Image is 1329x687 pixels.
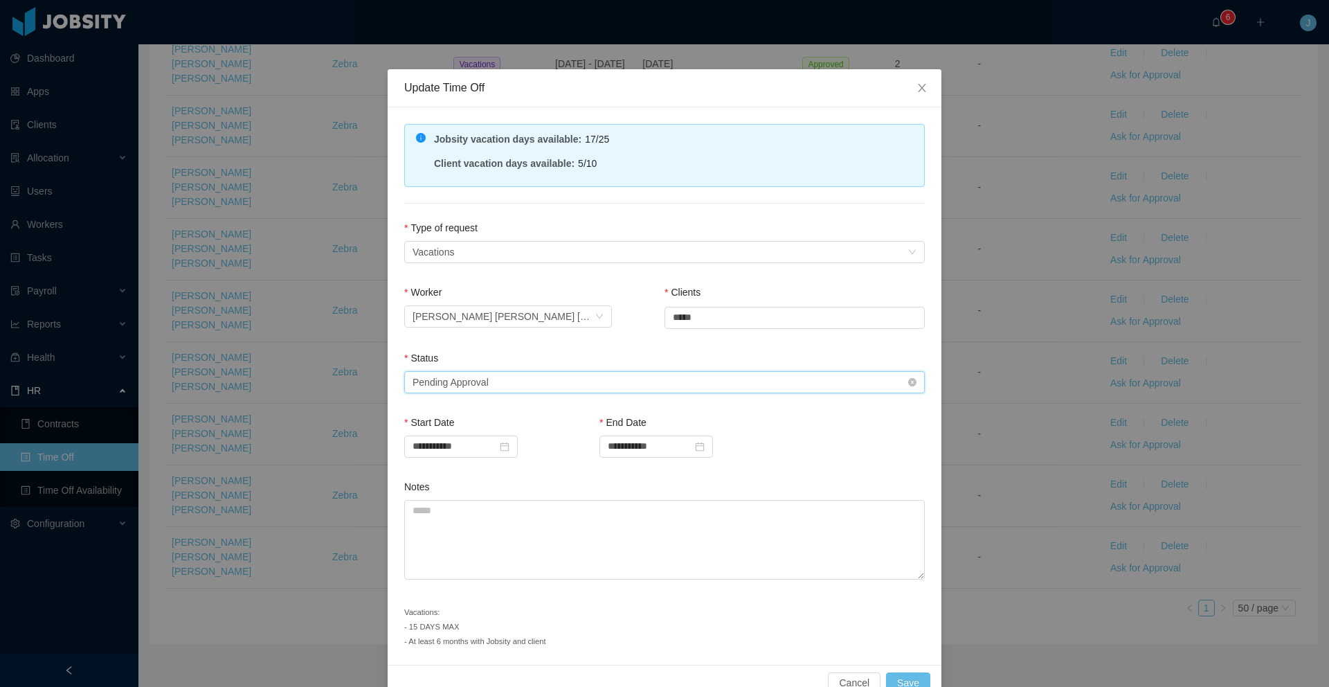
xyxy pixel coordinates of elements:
[908,378,916,386] i: icon: close-circle
[578,158,597,169] span: 5/10
[434,134,581,145] strong: Jobsity vacation days available :
[404,353,438,364] label: Status
[599,417,647,428] label: End Date
[404,222,478,233] label: Type of request
[664,287,700,298] label: Clients
[903,69,941,108] button: Close
[404,80,925,96] div: Update Time Off
[416,133,426,143] i: icon: info-circle
[404,481,430,492] label: Notes
[404,500,925,580] textarea: Notes
[404,287,442,298] label: Worker
[500,442,509,452] i: icon: calendar
[434,158,575,169] strong: Client vacation days available :
[585,134,609,145] span: 17/25
[916,82,928,93] i: icon: close
[413,306,595,327] div: Jesus David Padilla Woltmann
[404,417,454,428] label: Start Date
[404,608,546,645] small: Vacations: - 15 DAYS MAX - At least 6 months with Jobsity and client
[695,442,705,452] i: icon: calendar
[413,242,454,262] div: Vacations
[413,372,489,393] div: Pending Approval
